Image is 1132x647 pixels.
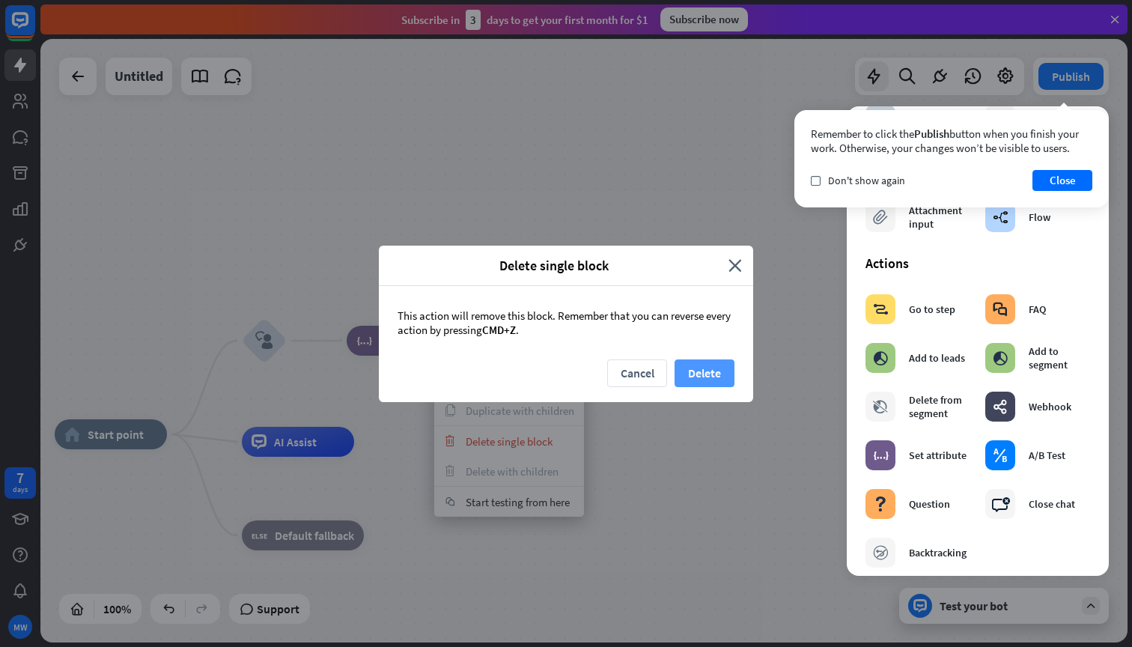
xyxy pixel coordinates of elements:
[828,174,905,187] span: Don't show again
[12,6,57,51] button: Open LiveChat chat widget
[873,448,889,463] i: block_set_attribute
[993,350,1008,365] i: block_add_to_segment
[1029,400,1071,413] div: Webhook
[675,359,734,387] button: Delete
[909,393,970,420] div: Delete from segment
[1029,449,1065,462] div: A/B Test
[873,545,889,560] i: block_backtracking
[390,257,717,274] span: Delete single block
[909,497,950,511] div: Question
[865,255,1090,272] div: Actions
[728,257,742,274] i: close
[1029,344,1090,371] div: Add to segment
[482,323,516,337] span: CMD+Z
[914,127,949,141] span: Publish
[909,546,967,559] div: Backtracking
[1032,170,1092,191] button: Close
[993,210,1008,225] i: builder_tree
[993,302,1008,317] i: block_faq
[873,399,888,414] i: block_delete_from_segment
[993,448,1008,463] i: block_ab_testing
[909,303,955,316] div: Go to step
[909,204,970,231] div: Attachment input
[991,496,1010,511] i: block_close_chat
[909,449,967,462] div: Set attribute
[607,359,667,387] button: Cancel
[1029,497,1075,511] div: Close chat
[811,127,1092,155] div: Remember to click the button when you finish your work. Otherwise, your changes won’t be visible ...
[993,399,1008,414] i: webhooks
[379,286,753,359] div: This action will remove this block. Remember that you can reverse every action by pressing .
[1029,210,1050,224] div: Flow
[873,302,889,317] i: block_goto
[909,351,965,365] div: Add to leads
[1029,303,1046,316] div: FAQ
[873,210,888,225] i: block_attachment
[873,350,888,365] i: block_add_to_segment
[873,496,888,511] i: block_question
